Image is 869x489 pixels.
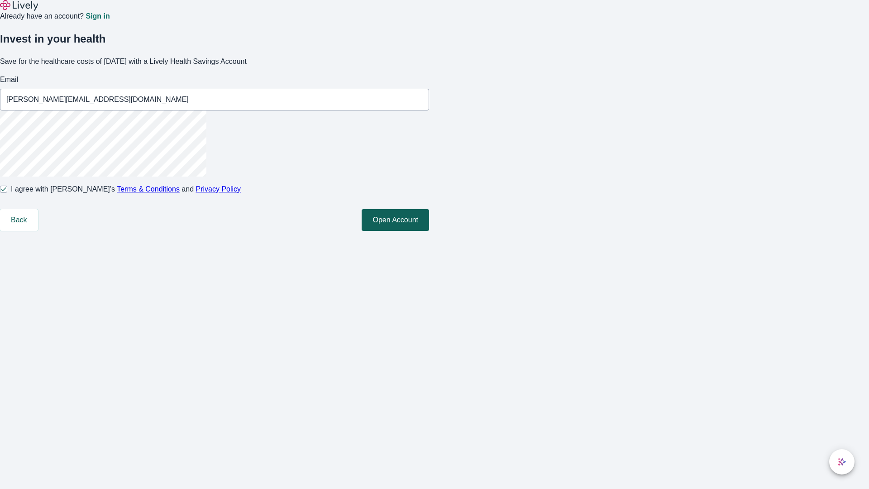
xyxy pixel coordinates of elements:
[86,13,110,20] a: Sign in
[117,185,180,193] a: Terms & Conditions
[829,449,855,475] button: chat
[11,184,241,195] span: I agree with [PERSON_NAME]’s and
[362,209,429,231] button: Open Account
[837,457,846,466] svg: Lively AI Assistant
[196,185,241,193] a: Privacy Policy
